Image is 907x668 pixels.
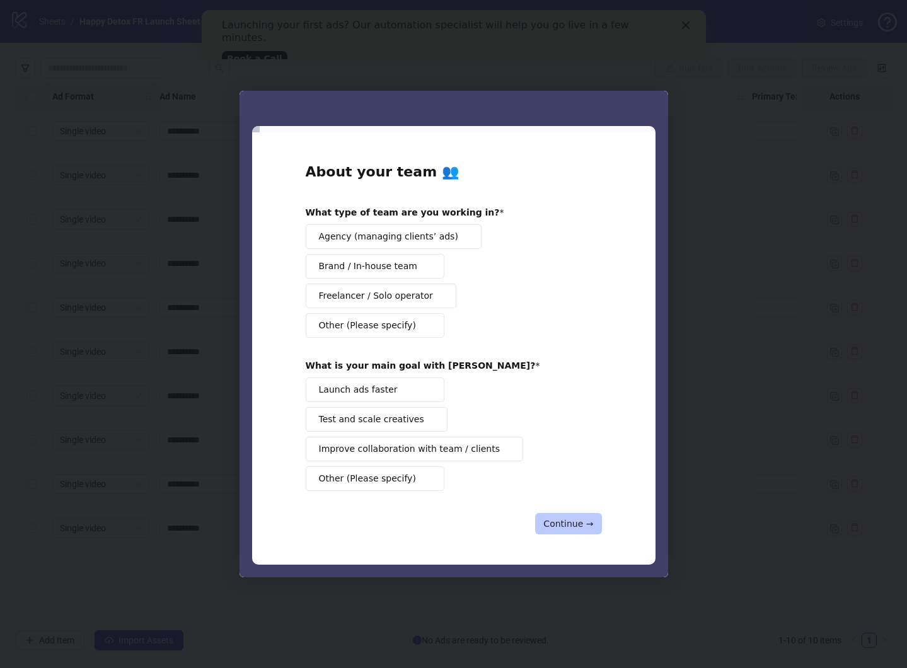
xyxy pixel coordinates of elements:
[306,377,444,402] button: Launch ads faster
[319,472,416,485] span: Other (Please specify)
[20,176,127,184] div: [PERSON_NAME] • 17m ago
[319,230,458,243] span: Agency (managing clients’ ads)
[319,413,424,426] span: Test and scale creatives
[11,386,241,408] textarea: Message…
[60,413,70,423] button: Gif picker
[306,466,444,491] button: Other (Please specify)
[36,7,56,27] img: Profile image for James
[197,5,221,29] button: Home
[319,289,433,302] span: Freelancer / Solo operator
[61,6,143,16] h1: [PERSON_NAME]
[10,72,207,174] div: Hi there, welcome to [DOMAIN_NAME].I'll reach out via e-mail separately, but just wanted you to w...
[535,513,601,534] button: Continue →
[80,413,90,423] button: Start recording
[306,207,500,217] b: What type of team are you working in?
[306,437,524,461] button: Improve collaboration with team / clients
[319,319,416,332] span: Other (Please specify)
[319,442,500,456] span: Improve collaboration with team / clients
[10,72,242,202] div: James says…
[319,383,398,396] span: Launch ads faster
[306,313,444,338] button: Other (Please specify)
[319,260,417,273] span: Brand / In-house team
[20,41,86,56] a: Book a Call
[306,284,456,308] button: Freelancer / Solo operator
[306,360,536,371] b: What is your main goal with [PERSON_NAME]?
[306,407,448,432] button: Test and scale creatives
[306,254,444,279] button: Brand / In-house team
[20,9,464,34] div: Launching your first ads? Our automation specialist will help you go live in a few minutes.
[8,5,32,29] button: go back
[216,408,236,428] button: Send a message…
[20,142,183,165] a: [PERSON_NAME][EMAIL_ADDRESS][DOMAIN_NAME]
[480,11,493,19] div: Close
[306,164,459,180] b: About your team 👥
[40,413,50,423] button: Emoji picker
[306,224,482,249] button: Agency (managing clients’ ads)
[221,5,244,28] div: Close
[61,16,137,28] p: Active over [DATE]
[20,413,30,423] button: Upload attachment
[20,80,197,166] div: Hi there, welcome to [DOMAIN_NAME]. I'll reach out via e-mail separately, but just wanted you to ...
